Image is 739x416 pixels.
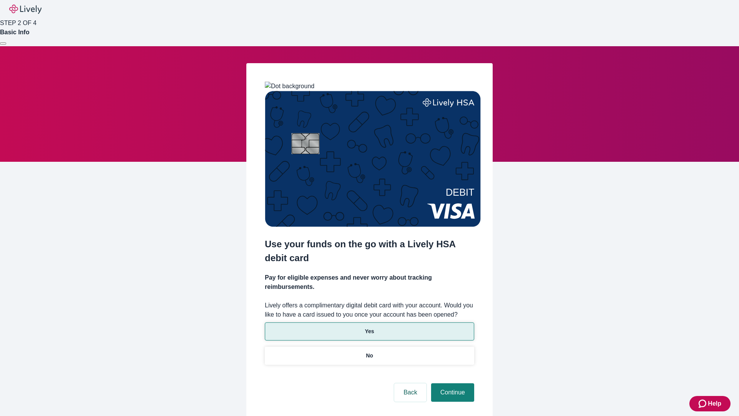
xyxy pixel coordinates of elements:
[265,82,314,91] img: Dot background
[265,273,474,292] h4: Pay for eligible expenses and never worry about tracking reimbursements.
[365,327,374,335] p: Yes
[9,5,42,14] img: Lively
[394,383,426,402] button: Back
[431,383,474,402] button: Continue
[689,396,731,411] button: Zendesk support iconHelp
[699,399,708,408] svg: Zendesk support icon
[265,347,474,365] button: No
[366,352,373,360] p: No
[708,399,721,408] span: Help
[265,301,474,319] label: Lively offers a complimentary digital debit card with your account. Would you like to have a card...
[265,237,474,265] h2: Use your funds on the go with a Lively HSA debit card
[265,91,481,227] img: Debit card
[265,322,474,341] button: Yes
